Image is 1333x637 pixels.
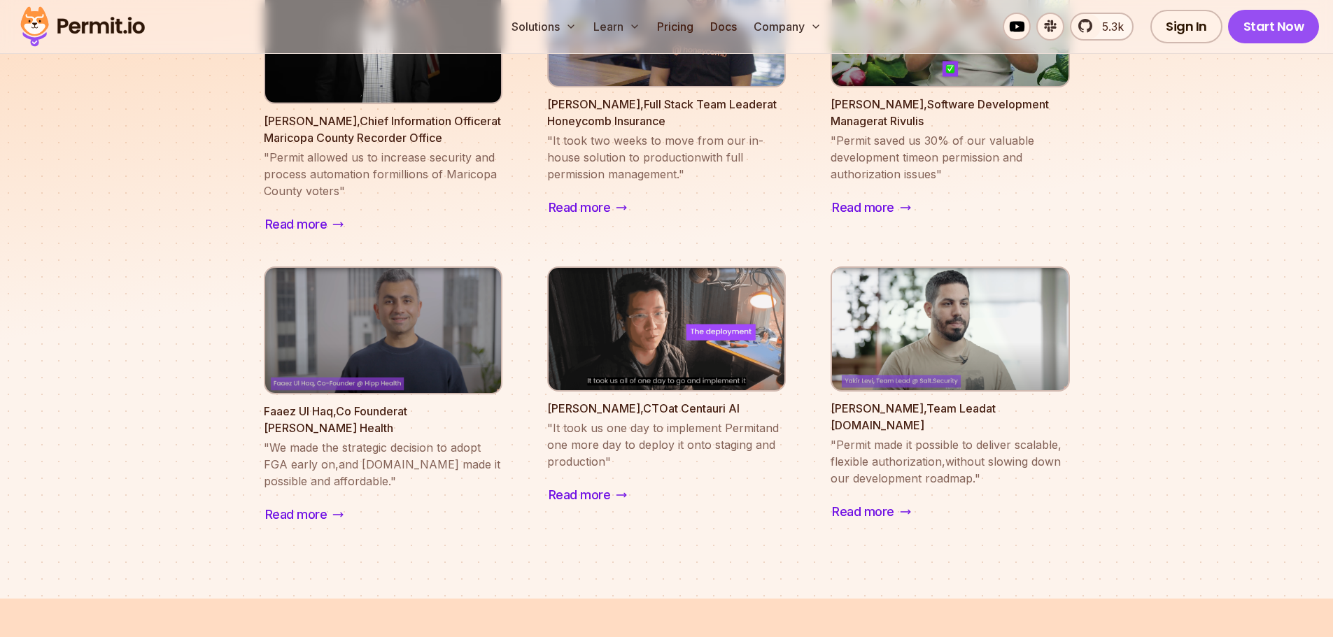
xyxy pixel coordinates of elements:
[547,96,786,129] p: [PERSON_NAME] , Full Stack Team Leader at Honeycomb Insurance
[547,191,643,224] a: Read more
[831,495,926,529] a: Read more
[831,132,1069,182] blockquote: " Permit saved us 30% of our valuable development time on permission and authorization issues "
[1150,10,1222,43] a: Sign In
[748,13,827,41] button: Company
[832,502,894,522] span: Read more
[14,3,151,50] img: Permit logo
[264,208,360,241] a: Read more
[264,113,502,146] p: [PERSON_NAME] , Chief Information Officer at Maricopa County Recorder Office
[547,132,786,182] blockquote: " It took two weeks to move from our in-house solution to production with full permission managem...
[705,13,742,41] a: Docs
[547,420,786,470] blockquote: " It took us one day to implement Permit and one more day to deploy it onto staging and production "
[264,403,502,436] p: Faaez Ul Haq , Co Founder at [PERSON_NAME] Health
[588,13,646,41] button: Learn
[264,439,502,489] blockquote: " We made the strategic decision to adopt FGA early on, and [DOMAIN_NAME] made it possible and af...
[265,215,327,234] span: Read more
[1228,10,1320,43] a: Start Now
[264,498,360,531] a: Read more
[831,436,1069,487] blockquote: " Permit made it possible to deliver scalable, flexible authorization, without slowing down our d...
[549,198,611,217] span: Read more
[832,198,894,217] span: Read more
[831,400,1069,434] p: [PERSON_NAME] , Team Lead at [DOMAIN_NAME]
[547,400,786,417] p: [PERSON_NAME] , CTO at Centauri AI
[831,191,926,224] a: Read more
[1070,13,1134,41] a: 5.3k
[506,13,582,41] button: Solutions
[547,478,643,512] a: Read more
[651,13,699,41] a: Pricing
[831,96,1069,129] p: [PERSON_NAME] , Software Development Manager at Rivulis
[264,149,502,199] blockquote: " Permit allowed us to increase security and process automation for millions of Maricopa County v...
[549,485,611,505] span: Read more
[1094,18,1124,35] span: 5.3k
[265,505,327,524] span: Read more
